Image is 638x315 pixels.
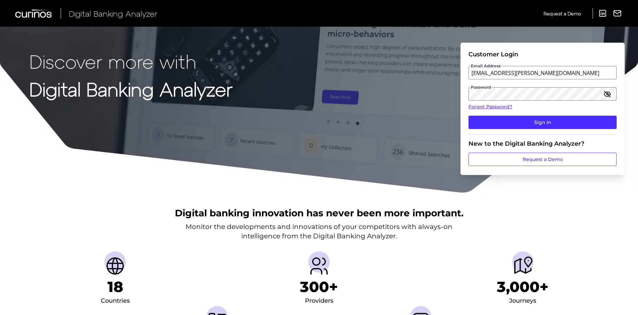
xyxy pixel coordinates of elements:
[470,63,501,69] span: Email Address
[104,255,126,277] img: Countries
[509,296,536,306] div: Journeys
[175,207,463,219] h2: Digital banking innovation has never been more important.
[101,296,130,306] div: Countries
[15,9,53,18] img: Curinos
[468,140,617,147] div: New to the Digital Banking Analyzer?
[305,296,333,306] div: Providers
[186,222,452,241] p: Monitor the developments and innovations of your competitors with always-on intelligence from the...
[29,78,233,100] strong: Digital Banking Analyzer
[544,8,581,19] a: Request a Demo
[468,116,617,129] button: Sign In
[107,278,123,296] h1: 18
[308,255,330,277] img: Providers
[300,278,338,296] h1: 300+
[468,51,617,58] div: Customer Login
[468,153,617,166] a: Request a Demo
[512,255,534,277] img: Journeys
[544,11,581,16] span: Request a Demo
[497,278,549,296] h1: 3,000+
[470,85,492,90] span: Password
[468,103,617,110] a: Forgot Password?
[69,9,157,18] span: Digital Banking Analyzer
[29,51,233,72] p: Discover more with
